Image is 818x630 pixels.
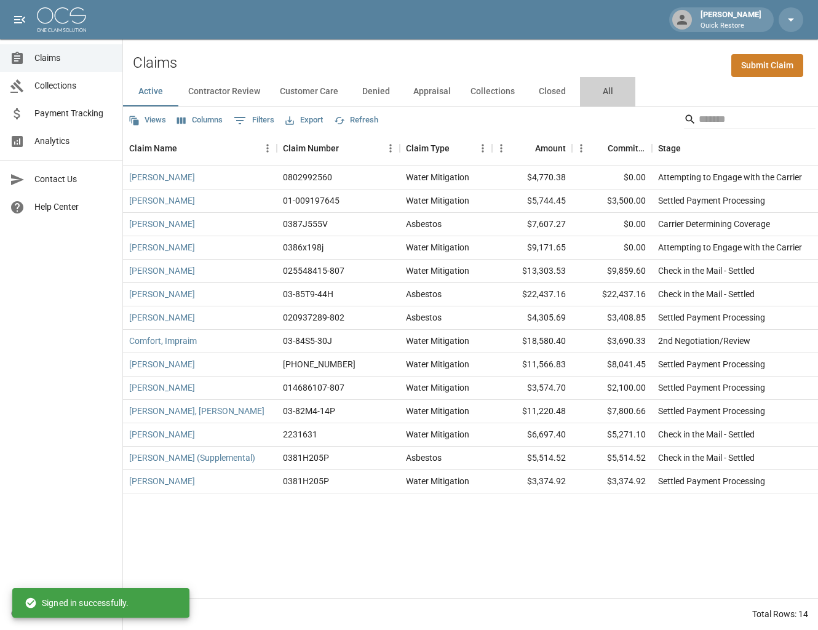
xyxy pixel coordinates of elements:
div: 03-84S5-30J [283,335,332,347]
a: Comfort, Impraim [129,335,197,347]
div: Check in the Mail - Settled [658,428,755,441]
span: Payment Tracking [34,107,113,120]
div: Check in the Mail - Settled [658,265,755,277]
div: Settled Payment Processing [658,405,765,417]
div: 0381H205P [283,475,329,487]
div: $3,408.85 [572,306,652,330]
div: 2231631 [283,428,317,441]
a: [PERSON_NAME] [129,475,195,487]
button: Menu [492,139,510,157]
span: Analytics [34,135,113,148]
button: Menu [572,139,590,157]
div: 0387J555V [283,218,328,230]
div: $5,271.10 [572,423,652,447]
button: Appraisal [403,77,461,106]
button: Refresh [331,111,381,130]
div: Stage [658,131,681,165]
button: Closed [525,77,580,106]
div: $5,744.45 [492,189,572,213]
div: Attempting to Engage with the Carrier [658,241,802,253]
div: $4,305.69 [492,306,572,330]
div: $7,800.66 [572,400,652,423]
div: $3,690.33 [572,330,652,353]
div: $3,500.00 [572,189,652,213]
div: Settled Payment Processing [658,381,765,394]
div: Water Mitigation [406,171,469,183]
div: Water Mitigation [406,265,469,277]
button: Sort [590,140,608,157]
div: Asbestos [406,311,442,324]
div: $3,574.70 [492,377,572,400]
div: Water Mitigation [406,475,469,487]
button: Sort [450,140,467,157]
div: © 2025 One Claim Solution [11,607,111,620]
button: Sort [339,140,356,157]
div: Water Mitigation [406,335,469,347]
a: Submit Claim [731,54,803,77]
div: 01-008-889719 [283,358,355,370]
div: $13,303.53 [492,260,572,283]
div: Water Mitigation [406,194,469,207]
div: Settled Payment Processing [658,358,765,370]
div: 2nd Negotiation/Review [658,335,750,347]
div: Water Mitigation [406,358,469,370]
a: [PERSON_NAME] [129,311,195,324]
span: Contact Us [34,173,113,186]
img: ocs-logo-white-transparent.png [37,7,86,32]
div: Settled Payment Processing [658,194,765,207]
div: Attempting to Engage with the Carrier [658,171,802,183]
button: Menu [474,139,492,157]
a: [PERSON_NAME], [PERSON_NAME] [129,405,264,417]
a: [PERSON_NAME] [129,428,195,441]
button: All [580,77,635,106]
a: [PERSON_NAME] (Supplemental) [129,452,255,464]
span: Collections [34,79,113,92]
h2: Claims [133,54,177,72]
button: Denied [348,77,403,106]
div: Water Mitigation [406,241,469,253]
div: 0802992560 [283,171,332,183]
a: [PERSON_NAME] [129,265,195,277]
div: 025548415-807 [283,265,344,277]
button: Views [125,111,169,130]
div: $18,580.40 [492,330,572,353]
button: Sort [681,140,698,157]
button: Sort [177,140,194,157]
button: Select columns [174,111,226,130]
div: 0386x198j [283,241,324,253]
div: Committed Amount [608,131,646,165]
div: 014686107-807 [283,381,344,394]
div: $3,374.92 [492,470,572,493]
a: [PERSON_NAME] [129,358,195,370]
div: 03-85T9-44H [283,288,333,300]
div: Amount [492,131,572,165]
button: open drawer [7,7,32,32]
div: 0381H205P [283,452,329,464]
div: Claim Number [277,131,400,165]
div: $0.00 [572,213,652,236]
div: $9,171.65 [492,236,572,260]
div: Carrier Determining Coverage [658,218,770,230]
div: $0.00 [572,236,652,260]
a: [PERSON_NAME] [129,194,195,207]
div: Committed Amount [572,131,652,165]
div: $4,770.38 [492,166,572,189]
div: $7,607.27 [492,213,572,236]
div: Settled Payment Processing [658,311,765,324]
button: Show filters [231,111,277,130]
span: Help Center [34,201,113,213]
div: Check in the Mail - Settled [658,452,755,464]
div: $9,859.60 [572,260,652,283]
div: Claim Name [123,131,277,165]
a: [PERSON_NAME] [129,381,195,394]
div: [PERSON_NAME] [696,9,766,31]
div: Check in the Mail - Settled [658,288,755,300]
div: Water Mitigation [406,428,469,441]
div: Claim Type [406,131,450,165]
div: $11,566.83 [492,353,572,377]
div: Settled Payment Processing [658,475,765,487]
div: Water Mitigation [406,405,469,417]
span: Claims [34,52,113,65]
a: [PERSON_NAME] [129,288,195,300]
div: $5,514.52 [572,447,652,470]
